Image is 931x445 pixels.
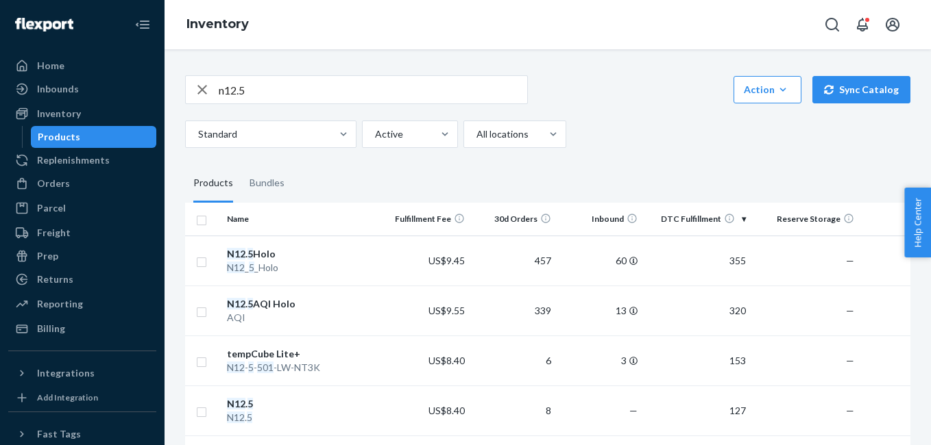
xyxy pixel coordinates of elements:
em: 5 [247,398,253,409]
button: Sync Catalog [812,76,910,103]
em: N12 [227,411,245,423]
em: N12 [227,398,245,409]
div: Prep [37,249,58,263]
button: Action [734,76,801,103]
a: Inventory [8,103,156,125]
span: — [846,405,854,416]
input: All locations [475,127,476,141]
th: Inbound [557,203,643,236]
a: Home [8,55,156,77]
a: Freight [8,222,156,244]
em: 5 [247,411,252,423]
em: 5 [249,262,254,273]
div: _ _Holo [227,261,378,275]
input: Search inventory by name or sku [219,76,527,103]
span: US$9.55 [428,305,465,316]
div: Returns [37,272,73,286]
div: - - -LW-NT3K [227,361,378,374]
div: AQI [227,311,378,325]
div: Billing [37,322,65,335]
div: . [227,411,378,424]
span: — [629,405,638,416]
input: Active [374,127,375,141]
em: N12 [227,262,245,273]
button: Integrations [8,362,156,384]
a: Inbounds [8,78,156,100]
td: 153 [643,335,751,385]
div: Products [38,130,80,144]
button: Open account menu [879,11,906,38]
img: Flexport logo [15,18,73,31]
em: 5 [248,361,254,373]
td: 3 [557,335,643,385]
a: Products [31,126,157,148]
div: tempCube Lite+ [227,347,378,361]
td: 355 [643,236,751,285]
a: Add Integration [8,390,156,406]
td: 60 [557,236,643,285]
div: Home [37,59,64,73]
div: . AQI Holo [227,297,378,311]
em: N12 [227,298,245,309]
div: Bundles [250,164,285,203]
th: Fulfillment Fee [383,203,470,236]
div: Orders [37,177,70,190]
th: Reserve Storage [751,203,860,236]
a: Orders [8,173,156,194]
td: 8 [470,385,557,435]
em: N12 [227,248,245,259]
ol: breadcrumbs [176,5,260,44]
div: Inventory [37,107,81,120]
div: Products [193,164,233,203]
span: — [846,355,854,366]
div: Reporting [37,297,83,311]
td: 127 [643,385,751,435]
th: DTC Fulfillment [643,203,751,236]
span: US$9.45 [428,255,465,266]
button: Close Navigation [129,11,156,38]
td: 13 [557,285,643,335]
th: Name [221,203,384,236]
button: Open Search Box [819,11,846,38]
button: Fast Tags [8,423,156,445]
div: . Holo [227,247,378,261]
span: — [846,305,854,316]
td: 457 [470,236,557,285]
a: Inventory [186,16,249,31]
input: Standard [197,127,198,141]
div: Inbounds [37,82,79,96]
div: . [227,397,378,411]
span: US$8.40 [428,405,465,416]
span: — [846,255,854,266]
span: US$8.40 [428,355,465,366]
em: N12 [227,361,245,373]
div: Fast Tags [37,427,81,441]
em: 5 [247,248,253,259]
div: Freight [37,226,71,240]
a: Prep [8,245,156,267]
button: Help Center [904,188,931,257]
div: Integrations [37,366,95,380]
a: Replenishments [8,149,156,171]
a: Returns [8,268,156,290]
div: Parcel [37,201,66,215]
button: Open notifications [849,11,876,38]
div: Add Integration [37,392,98,403]
td: 320 [643,285,751,335]
th: 30d Orders [470,203,557,236]
a: Reporting [8,293,156,315]
a: Billing [8,318,156,340]
div: Action [744,83,791,97]
div: Replenishments [37,153,110,167]
a: Parcel [8,197,156,219]
td: 6 [470,335,557,385]
em: 501 [257,361,274,373]
td: 339 [470,285,557,335]
em: 5 [247,298,253,309]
